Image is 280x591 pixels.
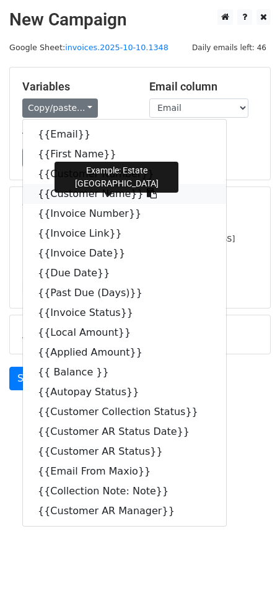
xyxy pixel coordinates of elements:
h2: New Campaign [9,9,271,30]
a: {{Customer AR Manager}} [23,501,226,521]
iframe: Chat Widget [218,532,280,591]
h5: Variables [22,80,131,94]
a: {{Customer AR Status Date}} [23,422,226,442]
a: {{Email}} [23,125,226,144]
a: Send [9,367,50,390]
a: {{Customer Name}} [23,184,226,204]
a: {{Invoice Status}} [23,303,226,323]
a: Daily emails left: 46 [188,43,271,52]
a: {{Email From Maxio}} [23,462,226,481]
a: {{Invoice Link}} [23,224,226,243]
a: {{Applied Amount}} [23,343,226,362]
a: {{Invoice Date}} [23,243,226,263]
a: {{Customer AR Status}} [23,442,226,462]
a: {{First Name}} [23,144,226,164]
h5: Email column [149,80,258,94]
a: {{Local Amount}} [23,323,226,343]
a: {{Collection Note: Note}} [23,481,226,501]
a: Copy/paste... [22,98,98,118]
a: {{Customer Number}} [23,164,226,184]
small: Google Sheet: [9,43,168,52]
a: {{Customer Collection Status}} [23,402,226,422]
a: {{Autopay Status}} [23,382,226,402]
a: {{Due Date}} [23,263,226,283]
span: Daily emails left: 46 [188,41,271,55]
a: invoices.2025-10-10.1348 [65,43,168,52]
a: {{Invoice Number}} [23,204,226,224]
div: Example: Estate [GEOGRAPHIC_DATA] [55,162,178,193]
a: {{Past Due (Days)}} [23,283,226,303]
a: {{ Balance }} [23,362,226,382]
